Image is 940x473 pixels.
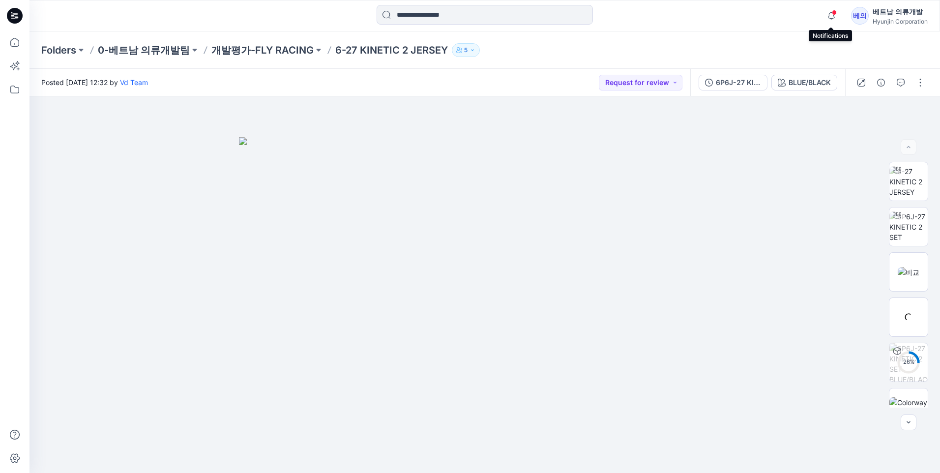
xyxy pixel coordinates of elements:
img: 6P6J-27 KINETIC 2 SET [889,211,928,242]
div: Hyunjin Corporation [873,18,928,25]
button: BLUE/BLACK [771,75,837,90]
button: 5 [452,43,480,57]
div: BLUE/BLACK [789,77,831,88]
a: 개발평가-FLY RACING [211,43,314,57]
button: 6P6J-27 KINETIC 2 SET [699,75,767,90]
a: Folders [41,43,76,57]
button: Details [873,75,889,90]
div: 26 % [897,358,920,366]
p: 6-27 KINETIC 2 JERSEY [335,43,448,57]
a: 0-베트남 의류개발팀 [98,43,190,57]
img: eyJhbGciOiJIUzI1NiIsImtpZCI6IjAiLCJzbHQiOiJzZXMiLCJ0eXAiOiJKV1QifQ.eyJkYXRhIjp7InR5cGUiOiJzdG9yYW... [239,137,731,473]
p: 5 [464,45,468,56]
a: Vd Team [120,78,148,87]
div: 베의 [851,7,869,25]
img: 6-27 KINETIC 2 JERSEY [889,166,928,197]
div: 베트남 의류개발 [873,6,928,18]
img: Colorway Cover [889,397,928,418]
img: 비교 [898,267,919,277]
span: Posted [DATE] 12:32 by [41,77,148,88]
img: 6P6J-27 KINETIC 2 SET BLUE/BLACK [889,343,928,382]
div: 6P6J-27 KINETIC 2 SET [716,77,761,88]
